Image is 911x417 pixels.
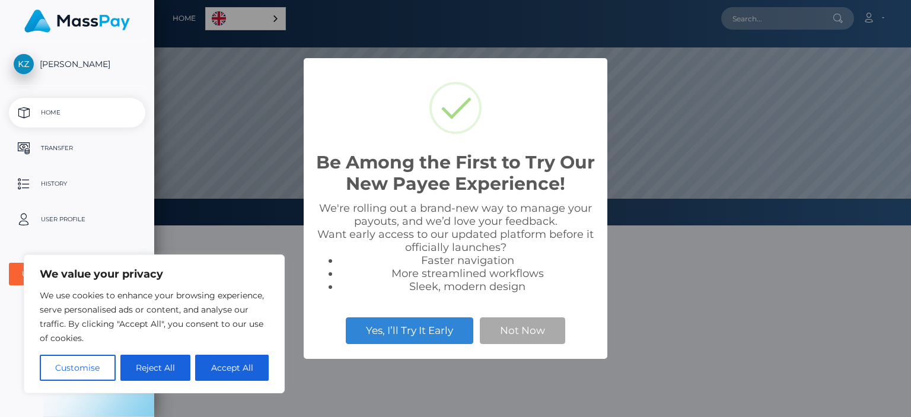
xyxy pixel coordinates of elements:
[9,263,145,285] button: User Agreements
[14,104,141,122] p: Home
[339,254,595,267] li: Faster navigation
[339,280,595,293] li: Sleek, modern design
[346,317,473,343] button: Yes, I’ll Try It Early
[14,139,141,157] p: Transfer
[316,152,595,195] h2: Be Among the First to Try Our New Payee Experience!
[195,355,269,381] button: Accept All
[120,355,191,381] button: Reject All
[480,317,565,343] button: Not Now
[14,175,141,193] p: History
[14,211,141,228] p: User Profile
[9,59,145,69] span: [PERSON_NAME]
[40,288,269,345] p: We use cookies to enhance your browsing experience, serve personalised ads or content, and analys...
[316,202,595,293] div: We're rolling out a brand-new way to manage your payouts, and we’d love your feedback. Want early...
[339,267,595,280] li: More streamlined workflows
[24,9,130,33] img: MassPay
[24,254,285,393] div: We value your privacy
[40,267,269,281] p: We value your privacy
[22,269,119,279] div: User Agreements
[40,355,116,381] button: Customise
